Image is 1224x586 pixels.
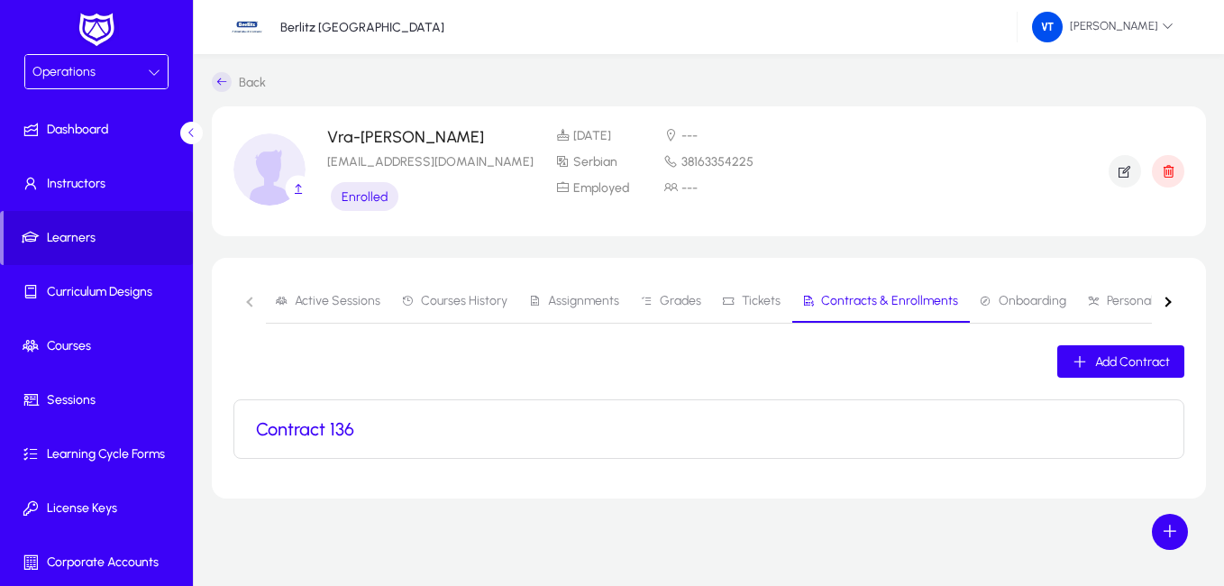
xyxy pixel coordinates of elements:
span: Serbian [573,154,617,169]
span: 38163354225 [681,154,754,169]
span: Courses [4,337,196,355]
span: Onboarding [999,295,1066,307]
a: Dashboard [4,103,196,157]
span: Dashboard [4,121,196,139]
img: 34.jpg [230,10,264,44]
span: Courses History [421,295,507,307]
span: Corporate Accounts [4,554,196,572]
span: Curriculum Designs [4,283,196,301]
span: Add Contract [1095,354,1170,370]
span: Assignments [548,295,619,307]
a: Instructors [4,157,196,211]
img: profile_image [233,133,306,206]
a: Learning Cycle Forms [4,427,196,481]
a: Sessions [4,373,196,427]
img: white-logo.png [74,11,119,49]
button: Add Contract [1057,345,1184,378]
p: [EMAIL_ADDRESS][DOMAIN_NAME] [327,153,534,171]
span: [DATE] [573,128,611,143]
p: Vra-[PERSON_NAME] [327,128,534,146]
span: [PERSON_NAME] [1032,12,1174,42]
span: Instructors [4,175,196,193]
a: License Keys [4,481,196,536]
span: Learning Cycle Forms [4,445,196,463]
span: Employed [573,180,629,196]
span: Operations [32,64,96,79]
a: Courses [4,319,196,373]
span: License Keys [4,499,196,517]
span: --- [681,128,698,143]
img: 224.png [1032,12,1063,42]
a: Back [212,72,266,92]
h3: Contract 136 [256,418,354,440]
span: Learners [4,229,193,247]
span: --- [681,180,698,196]
a: Curriculum Designs [4,265,196,319]
span: Grades [660,295,701,307]
span: Active Sessions [295,295,380,307]
span: Sessions [4,391,196,409]
span: Tickets [742,295,781,307]
p: Berlitz [GEOGRAPHIC_DATA] [280,20,444,35]
span: Enrolled [342,189,388,205]
span: Contracts & Enrollments [821,295,958,307]
button: [PERSON_NAME] [1018,11,1188,43]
